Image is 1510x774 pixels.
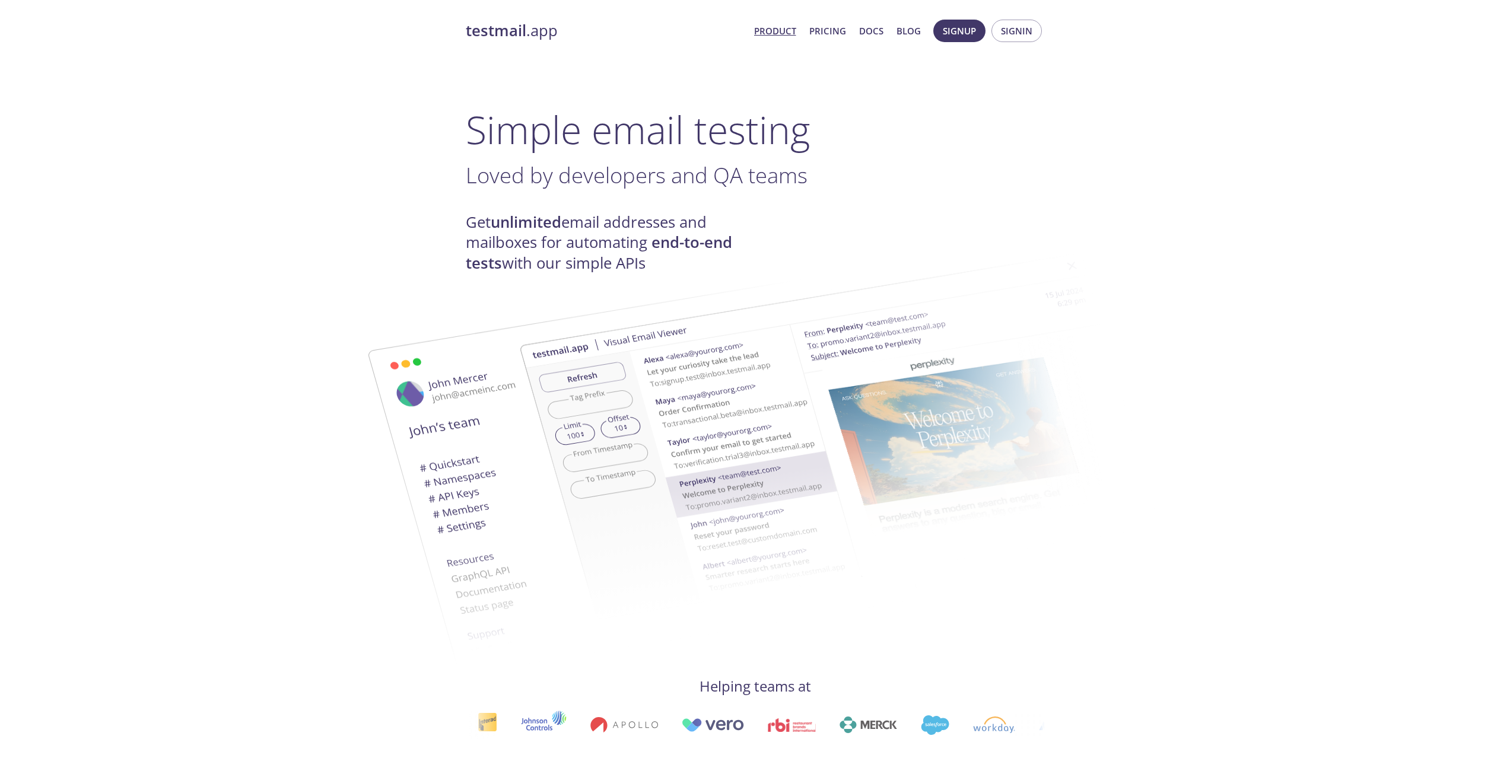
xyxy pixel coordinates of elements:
[466,160,808,190] span: Loved by developers and QA teams
[466,212,755,273] h4: Get email addresses and mailboxes for automating with our simple APIs
[466,107,1045,152] h1: Simple email testing
[809,23,846,39] a: Pricing
[859,23,883,39] a: Docs
[680,718,743,732] img: vero
[466,677,1045,696] h4: Helping teams at
[519,711,565,739] img: johnsoncontrols
[943,23,976,39] span: Signup
[466,232,732,273] strong: end-to-end tests
[838,716,895,733] img: merck
[991,20,1042,42] button: Signin
[466,20,526,41] strong: testmail
[897,23,921,39] a: Blog
[933,20,986,42] button: Signup
[754,23,796,39] a: Product
[972,716,1014,733] img: workday
[589,716,656,733] img: apollo
[767,718,815,732] img: rbi
[491,212,561,232] strong: unlimited
[919,715,948,735] img: salesforce
[1001,23,1032,39] span: Signin
[519,236,1160,638] img: testmail-email-viewer
[466,21,745,41] a: testmail.app
[476,712,495,738] img: interac
[323,275,964,676] img: testmail-email-viewer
